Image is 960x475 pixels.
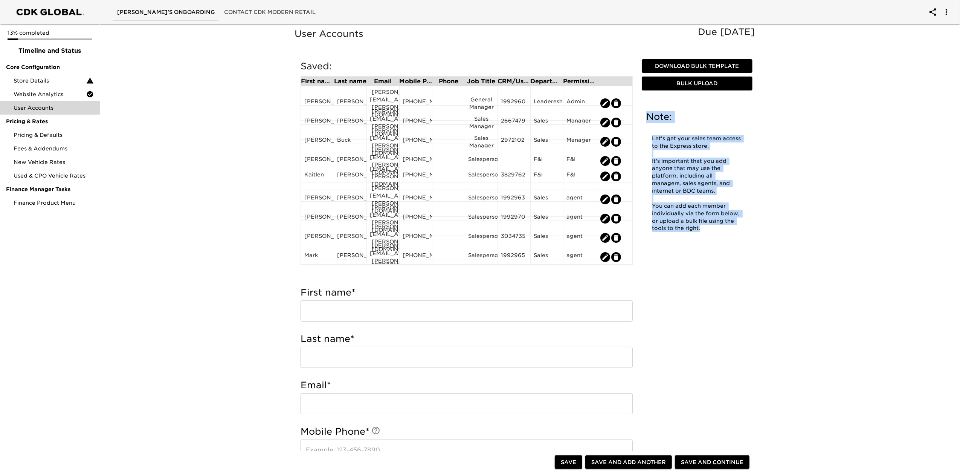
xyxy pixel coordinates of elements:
div: Mobile Phone [399,78,432,84]
span: Save and Add Another [591,458,666,467]
h5: User Accounts [295,28,759,40]
div: [PERSON_NAME] [304,155,331,167]
h5: Note: [646,111,748,123]
div: Phone [432,78,465,84]
span: Save and Continue [681,458,743,467]
div: Email [366,78,399,84]
div: Last name [334,78,366,84]
div: General Manager [468,96,494,111]
button: Save and Add Another [585,455,672,469]
div: [PHONE_NUMBER] [403,155,429,167]
div: Department [530,78,563,84]
button: edit [600,98,610,108]
div: Salesperson [468,232,494,244]
div: [PHONE_NUMBER] [403,232,429,244]
div: Permission Set [563,78,596,84]
div: agent [566,194,593,205]
div: Salesperson [468,171,494,182]
div: Manager [566,117,593,128]
div: Sales [534,194,560,205]
span: Fees & Addendums [14,145,94,152]
div: [PERSON_NAME] [337,194,363,205]
div: Sales [534,117,560,128]
span: Used & CPO Vehicle Rates [14,172,94,179]
div: [PERSON_NAME] [304,136,331,147]
div: [PHONE_NUMBER] [403,136,429,147]
h5: Last name [301,333,633,345]
h5: Email [301,379,633,391]
div: Mark [304,251,331,263]
div: [PERSON_NAME] [304,232,331,244]
div: [PHONE_NUMBER] [403,171,429,182]
div: Kaitlen [304,171,331,182]
div: Sales [534,136,560,147]
div: agent [566,213,593,224]
div: Salesperson [468,213,494,224]
div: 1992963 [501,194,527,205]
div: Manager [566,136,593,147]
div: [PERSON_NAME] [337,213,363,224]
div: [PERSON_NAME] [304,98,331,109]
h5: Mobile Phone [301,426,633,438]
div: [PERSON_NAME][EMAIL_ADDRESS][PERSON_NAME][DOMAIN_NAME] [370,146,396,176]
div: Leadereship [534,98,560,109]
button: edit [600,214,610,224]
button: edit [600,195,610,204]
div: [EMAIL_ADDRESS][PERSON_NAME][DOMAIN_NAME] [370,165,396,188]
div: 1992960 [501,98,527,109]
div: F&I [566,171,593,182]
div: 1992970 [501,213,527,224]
button: account of current user [937,3,955,21]
div: [PERSON_NAME][EMAIL_ADDRESS][PERSON_NAME][DOMAIN_NAME] [370,88,396,118]
div: Sales Manager [468,115,494,130]
div: [PERSON_NAME] [304,213,331,224]
button: Bulk Upload [642,77,752,90]
div: [PERSON_NAME] [337,171,363,182]
span: User Accounts [14,104,94,112]
button: edit [600,137,610,147]
div: [PERSON_NAME] [337,117,363,128]
div: Sales Manager [468,134,494,149]
p: 13% completed [8,29,92,37]
div: agent [566,232,593,244]
div: agent [566,251,593,263]
button: edit [611,195,621,204]
div: [PHONE_NUMBER] [403,98,429,109]
div: [PERSON_NAME][EMAIL_ADDRESS][PERSON_NAME][DOMAIN_NAME] [370,261,396,291]
p: You can add each member individually via the form below, or upload a bulk file using the tools to... [652,202,742,233]
h5: Saved: [301,60,633,72]
div: Sales [534,213,560,224]
div: [PERSON_NAME] [304,117,331,128]
span: Due [DATE] [698,26,755,37]
span: Store Details [14,77,86,84]
button: edit [611,172,621,181]
div: 3034735 [501,232,527,244]
div: Buck [337,136,363,147]
p: It's important that you add anyone that may use the platform, including all managers, sales agent... [652,158,742,195]
div: 1992965 [501,251,527,263]
div: Salesperson [468,194,494,205]
div: [PERSON_NAME] [337,155,363,167]
span: Finance Product Menu [14,199,94,207]
div: [PERSON_NAME] [337,98,363,109]
button: Save and Continue [675,455,749,469]
div: [PERSON_NAME][EMAIL_ADDRESS][PERSON_NAME][DOMAIN_NAME] [370,184,396,215]
div: F&I [534,171,560,182]
div: [PERSON_NAME] [304,194,331,205]
div: 2667479 [501,117,527,128]
input: Example: 123-456-7890 [301,440,633,461]
div: [PERSON_NAME] [337,251,363,263]
span: New Vehicle Rates [14,158,94,166]
span: Contact CDK Modern Retail [224,8,316,17]
span: Website Analytics [14,90,86,98]
div: [PERSON_NAME][EMAIL_ADDRESS][PERSON_NAME][DOMAIN_NAME] [370,204,396,234]
div: [PHONE_NUMBER] [403,213,429,224]
div: Job Title [465,78,498,84]
button: Save [555,455,582,469]
p: Let's get your sales team access to the Express store. [652,135,742,150]
div: [PERSON_NAME][EMAIL_ADDRESS][PERSON_NAME][DOMAIN_NAME] [370,242,396,272]
div: [PERSON_NAME][EMAIL_ADDRESS][PERSON_NAME][DOMAIN_NAME] [370,107,396,138]
span: Finance Manager Tasks [6,185,94,193]
div: Salesperson [468,251,494,263]
button: edit [611,118,621,127]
